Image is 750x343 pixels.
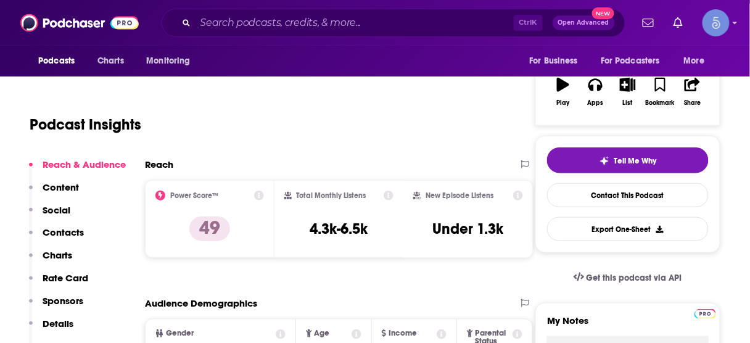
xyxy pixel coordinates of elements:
p: Social [43,204,70,216]
h2: Total Monthly Listens [297,191,366,200]
input: Search podcasts, credits, & more... [196,13,514,33]
div: Bookmark [646,99,675,107]
a: Contact This Podcast [547,183,709,207]
span: Tell Me Why [614,156,657,166]
span: Get this podcast via API [587,273,682,283]
h3: Under 1.3k [432,220,503,238]
a: Get this podcast via API [564,263,692,293]
button: Content [29,181,79,204]
span: Monitoring [146,52,190,70]
button: Reach & Audience [29,159,126,181]
div: Apps [588,99,604,107]
img: User Profile [703,9,730,36]
a: Charts [89,49,131,73]
button: Bookmark [644,70,676,114]
button: Apps [579,70,611,114]
button: open menu [30,49,91,73]
span: Logged in as Spiral5-G1 [703,9,730,36]
button: Contacts [29,226,84,249]
p: Contacts [43,226,84,238]
h3: 4.3k-6.5k [310,220,368,238]
h1: Podcast Insights [30,115,141,134]
button: List [612,70,644,114]
h2: Audience Demographics [145,297,257,309]
h2: New Episode Listens [426,191,493,200]
button: Sponsors [29,295,83,318]
span: Ctrl K [514,15,543,31]
span: For Podcasters [601,52,660,70]
p: 49 [189,217,230,241]
p: Details [43,318,73,329]
p: Sponsors [43,295,83,307]
div: Share [684,99,701,107]
span: New [592,7,614,19]
button: Rate Card [29,272,88,295]
button: open menu [138,49,206,73]
img: tell me why sparkle [600,156,609,166]
button: Play [547,70,579,114]
button: open menu [593,49,678,73]
p: Content [43,181,79,193]
span: Charts [97,52,124,70]
span: Gender [166,329,194,337]
button: Show profile menu [703,9,730,36]
button: tell me why sparkleTell Me Why [547,147,709,173]
div: Play [557,99,570,107]
button: Social [29,204,70,227]
span: More [684,52,705,70]
span: Income [389,329,417,337]
button: Charts [29,249,72,272]
button: Share [677,70,709,114]
span: Podcasts [38,52,75,70]
img: Podchaser - Follow, Share and Rate Podcasts [20,11,139,35]
a: Show notifications dropdown [638,12,659,33]
span: Open Advanced [558,20,609,26]
div: Search podcasts, credits, & more... [162,9,625,37]
h2: Reach [145,159,173,170]
button: Details [29,318,73,341]
button: Export One-Sheet [547,217,709,241]
img: Podchaser Pro [694,309,716,319]
button: Open AdvancedNew [553,15,615,30]
span: For Business [529,52,578,70]
button: open menu [521,49,593,73]
span: Age [315,329,330,337]
a: Show notifications dropdown [669,12,688,33]
div: List [623,99,633,107]
label: My Notes [547,315,709,336]
a: Pro website [694,307,716,319]
button: open menu [675,49,720,73]
h2: Power Score™ [170,191,218,200]
p: Charts [43,249,72,261]
p: Rate Card [43,272,88,284]
p: Reach & Audience [43,159,126,170]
